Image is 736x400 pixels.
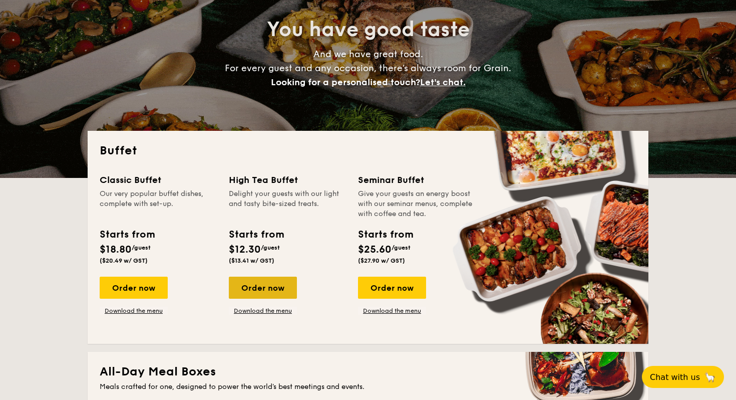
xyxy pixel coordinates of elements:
[229,277,297,299] div: Order now
[642,366,724,388] button: Chat with us🦙
[229,189,346,219] div: Delight your guests with our light and tasty bite-sized treats.
[100,364,636,380] h2: All-Day Meal Boxes
[100,244,132,256] span: $18.80
[358,189,475,219] div: Give your guests an energy boost with our seminar menus, complete with coffee and tea.
[358,173,475,187] div: Seminar Buffet
[229,173,346,187] div: High Tea Buffet
[100,277,168,299] div: Order now
[704,371,716,383] span: 🦙
[229,227,283,242] div: Starts from
[100,173,217,187] div: Classic Buffet
[358,257,405,264] span: ($27.90 w/ GST)
[358,227,413,242] div: Starts from
[229,244,261,256] span: $12.30
[358,307,426,315] a: Download the menu
[100,307,168,315] a: Download the menu
[132,244,151,251] span: /guest
[267,18,470,42] span: You have good taste
[100,189,217,219] div: Our very popular buffet dishes, complete with set-up.
[271,77,420,88] span: Looking for a personalised touch?
[358,277,426,299] div: Order now
[358,244,392,256] span: $25.60
[650,372,700,382] span: Chat with us
[225,49,511,88] span: And we have great food. For every guest and any occasion, there’s always room for Grain.
[392,244,411,251] span: /guest
[100,382,636,392] div: Meals crafted for one, designed to power the world's best meetings and events.
[100,227,154,242] div: Starts from
[229,307,297,315] a: Download the menu
[261,244,280,251] span: /guest
[100,257,148,264] span: ($20.49 w/ GST)
[420,77,466,88] span: Let's chat.
[229,257,274,264] span: ($13.41 w/ GST)
[100,143,636,159] h2: Buffet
